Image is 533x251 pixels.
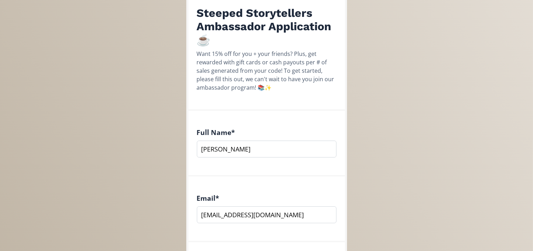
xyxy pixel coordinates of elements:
[197,141,337,157] input: Type your full name...
[197,128,337,136] h4: Full Name *
[197,206,337,223] input: name@example.com
[197,194,337,202] h4: Email *
[197,50,337,92] div: Want 15% off for you + your friends? Plus, get rewarded with gift cards or cash payouts per # of ...
[197,6,337,47] h2: Steeped Storytellers Ambassador Application ☕️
